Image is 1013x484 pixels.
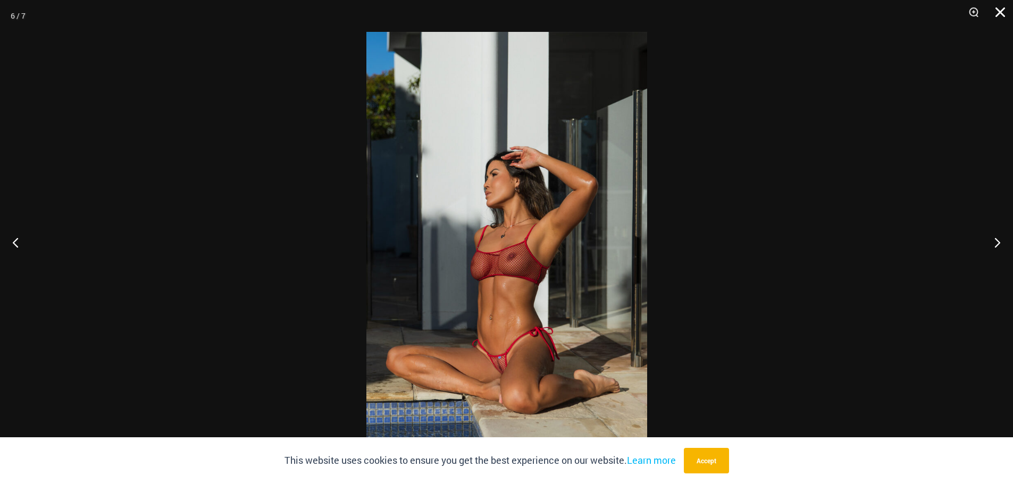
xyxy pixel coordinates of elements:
[11,8,26,24] div: 6 / 7
[627,454,676,466] a: Learn more
[284,453,676,469] p: This website uses cookies to ensure you get the best experience on our website.
[973,216,1013,269] button: Next
[366,32,647,452] img: Summer Storm Red 332 Crop Top 456 Micro 01
[684,448,729,473] button: Accept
